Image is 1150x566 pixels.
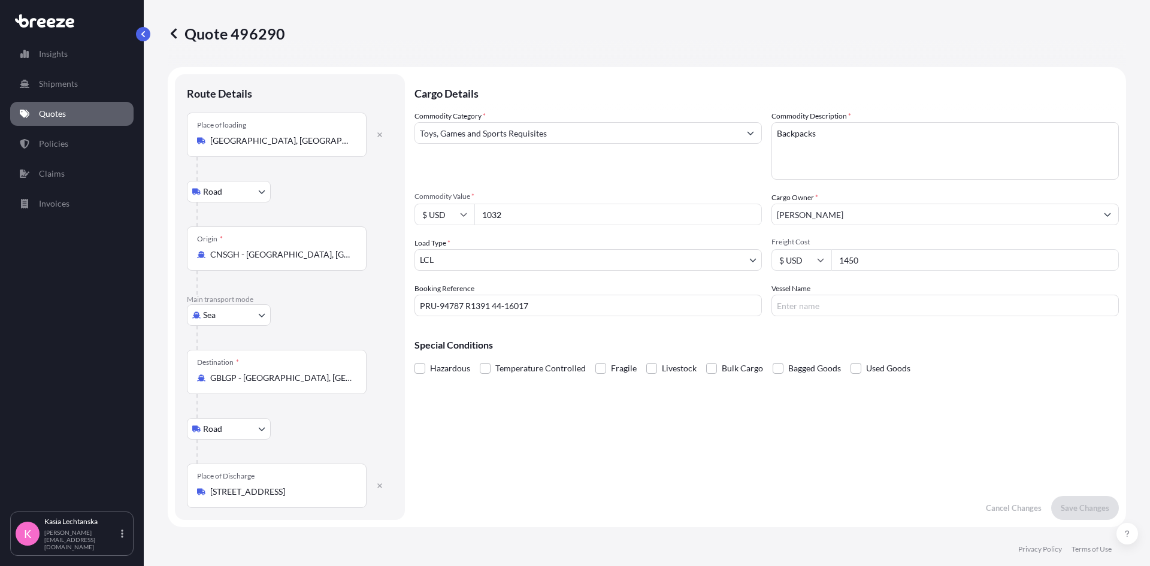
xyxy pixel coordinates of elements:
a: Claims [10,162,134,186]
p: Kasia Lechtanska [44,517,119,526]
button: Select transport [187,304,271,326]
label: Commodity Category [414,110,486,122]
p: Policies [39,138,68,150]
a: Terms of Use [1072,544,1112,554]
span: LCL [420,254,434,266]
a: Privacy Policy [1018,544,1062,554]
input: Destination [210,372,352,384]
p: Insights [39,48,68,60]
span: Temperature Controlled [495,359,586,377]
label: Cargo Owner [771,192,818,204]
input: Full name [772,204,1097,225]
p: Claims [39,168,65,180]
span: K [24,528,31,540]
span: Fragile [611,359,637,377]
a: Insights [10,42,134,66]
span: Sea [203,309,216,321]
button: Select transport [187,418,271,440]
div: Place of Discharge [197,471,255,481]
a: Invoices [10,192,134,216]
p: Cancel Changes [986,502,1042,514]
p: Route Details [187,86,252,101]
span: Used Goods [866,359,910,377]
span: Bagged Goods [788,359,841,377]
input: Place of Discharge [210,486,352,498]
span: Road [203,423,222,435]
span: Bulk Cargo [722,359,763,377]
span: Hazardous [430,359,470,377]
label: Vessel Name [771,283,810,295]
div: Place of loading [197,120,246,130]
p: Shipments [39,78,78,90]
p: Quotes [39,108,66,120]
a: Quotes [10,102,134,126]
button: Select transport [187,181,271,202]
p: Invoices [39,198,69,210]
input: Place of loading [210,135,352,147]
p: Quote 496290 [168,24,285,43]
span: Load Type [414,237,450,249]
span: Commodity Value [414,192,762,201]
button: LCL [414,249,762,271]
input: Type amount [474,204,762,225]
textarea: Backpacks [771,122,1119,180]
p: [PERSON_NAME][EMAIL_ADDRESS][DOMAIN_NAME] [44,529,119,550]
p: Special Conditions [414,340,1119,350]
label: Booking Reference [414,283,474,295]
input: Origin [210,249,352,261]
button: Cancel Changes [976,496,1051,520]
button: Save Changes [1051,496,1119,520]
label: Commodity Description [771,110,851,122]
button: Show suggestions [1097,204,1118,225]
button: Show suggestions [740,122,761,144]
span: Freight Cost [771,237,1119,247]
input: Enter name [771,295,1119,316]
span: Livestock [662,359,697,377]
input: Select a commodity type [415,122,740,144]
span: Road [203,186,222,198]
a: Shipments [10,72,134,96]
input: Enter amount [831,249,1119,271]
a: Policies [10,132,134,156]
div: Origin [197,234,223,244]
input: Your internal reference [414,295,762,316]
p: Main transport mode [187,295,393,304]
div: Destination [197,358,239,367]
p: Cargo Details [414,74,1119,110]
p: Save Changes [1061,502,1109,514]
